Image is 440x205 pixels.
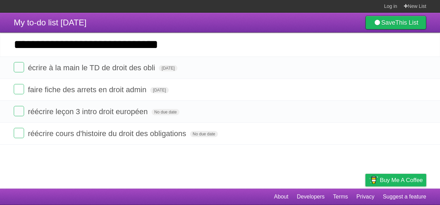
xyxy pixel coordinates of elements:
a: Buy me a coffee [365,174,426,186]
span: réécrire cours d'histoire du droit des obligations [28,129,188,138]
span: No due date [152,109,179,115]
label: Done [14,62,24,72]
span: My to-do list [DATE] [14,18,87,27]
a: Terms [333,190,348,203]
a: Developers [297,190,324,203]
a: SaveThis List [365,16,426,29]
span: [DATE] [159,65,177,71]
label: Done [14,84,24,94]
a: Suggest a feature [383,190,426,203]
label: Done [14,128,24,138]
span: réécrire leçon 3 intro droit européen [28,107,150,116]
b: This List [395,19,418,26]
span: No due date [190,131,218,137]
a: About [274,190,288,203]
label: Done [14,106,24,116]
a: Privacy [356,190,374,203]
span: [DATE] [150,87,169,93]
span: faire fiche des arrets en droit admin [28,85,148,94]
img: Buy me a coffee [369,174,378,186]
span: Buy me a coffee [380,174,423,186]
span: écrire à la main le TD de droit des obli [28,63,157,72]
